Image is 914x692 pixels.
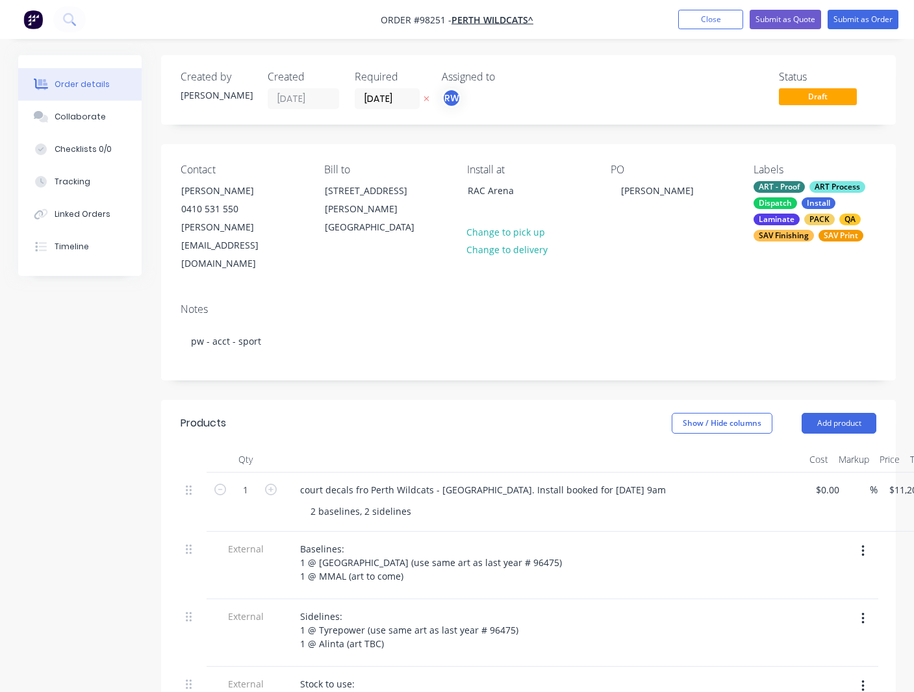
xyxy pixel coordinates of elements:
div: PO [611,164,733,176]
div: Order details [55,79,110,90]
div: Required [355,71,426,83]
div: Baselines: 1 @ [GEOGRAPHIC_DATA] (use same art as last year # 96475) 1 @ MMAL (art to come) [290,539,572,586]
span: External [212,610,279,623]
div: Bill to [324,164,447,176]
img: Factory [23,10,43,29]
button: Checklists 0/0 [18,133,142,166]
div: Assigned to [442,71,572,83]
div: Collaborate [55,111,106,123]
div: Products [181,415,226,431]
a: PERTH WILDCATS^ [451,14,533,26]
span: Order #98251 - [381,14,451,26]
div: Created [268,71,339,83]
div: pw - acct - sport [181,321,876,361]
div: court decals fro Perth Wildcats - [GEOGRAPHIC_DATA]. Install booked for [DATE] 9am [290,480,676,499]
div: Checklists 0/0 [55,143,112,155]
span: External [212,542,279,556]
div: 0410 531 550 [181,200,289,218]
button: Collaborate [18,101,142,133]
div: [STREET_ADDRESS][PERSON_NAME] [325,182,433,218]
div: Price [874,447,905,473]
button: RW [442,88,461,108]
div: ART - Proof [754,181,805,193]
div: SAV Finishing [754,230,814,241]
div: Install [802,197,835,209]
span: Draft [779,88,857,105]
div: [GEOGRAPHIC_DATA] [325,218,433,236]
div: Timeline [55,241,89,253]
div: Install at [467,164,590,176]
button: Submit as Order [828,10,898,29]
button: Add product [802,413,876,434]
div: Cost [804,447,833,473]
span: External [212,677,279,691]
div: 2 baselines, 2 sidelines [300,502,422,521]
div: Dispatch [754,197,797,209]
div: [PERSON_NAME] [181,88,252,102]
div: Qty [207,447,285,473]
div: Laminate [754,214,800,225]
button: Order details [18,68,142,101]
div: PACK [804,214,835,225]
div: [PERSON_NAME]0410 531 550[PERSON_NAME][EMAIL_ADDRESS][DOMAIN_NAME] [170,181,300,273]
div: Status [779,71,876,83]
button: Linked Orders [18,198,142,230]
div: Contact [181,164,303,176]
button: Timeline [18,230,142,263]
button: Change to pick up [460,223,552,240]
div: Tracking [55,176,90,188]
div: Created by [181,71,252,83]
div: Notes [181,303,876,315]
div: ART Process [809,181,865,193]
button: Change to delivery [460,241,555,258]
div: [PERSON_NAME] [181,182,289,200]
div: RAC Arena [457,181,587,223]
div: [STREET_ADDRESS][PERSON_NAME][GEOGRAPHIC_DATA] [314,181,444,237]
button: Tracking [18,166,142,198]
div: RAC Arena [468,182,576,200]
div: Markup [833,447,874,473]
div: Sidelines: 1 @ Tyrepower (use same art as last year # 96475) 1 @ Alinta (art TBC) [290,607,529,653]
div: Labels [754,164,876,176]
div: [PERSON_NAME] [611,181,704,200]
button: Show / Hide columns [672,413,772,434]
button: Submit as Quote [750,10,821,29]
div: [PERSON_NAME][EMAIL_ADDRESS][DOMAIN_NAME] [181,218,289,273]
div: Linked Orders [55,208,110,220]
div: SAV Print [819,230,863,241]
span: % [870,482,878,497]
div: QA [839,214,861,225]
button: Close [678,10,743,29]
